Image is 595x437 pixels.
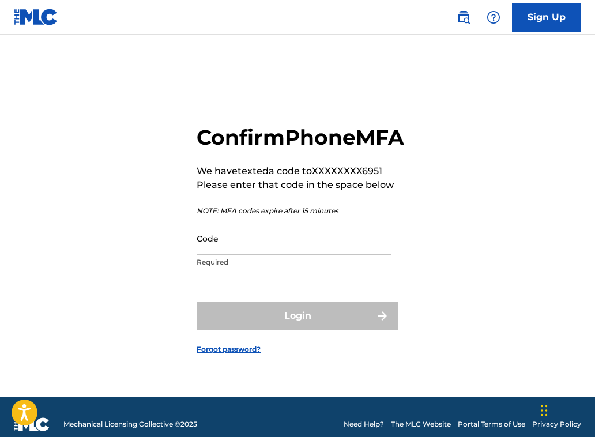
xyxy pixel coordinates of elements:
[452,6,475,29] a: Public Search
[458,419,525,430] a: Portal Terms of Use
[197,164,404,178] p: We have texted a code to XXXXXXXX6951
[197,178,404,192] p: Please enter that code in the space below
[197,257,391,268] p: Required
[14,417,50,431] img: logo
[197,125,404,150] h2: Confirm Phone MFA
[197,206,404,216] p: NOTE: MFA codes expire after 15 minutes
[197,344,261,355] a: Forgot password?
[537,382,595,437] iframe: Chat Widget
[391,419,451,430] a: The MLC Website
[541,393,548,428] div: Drag
[457,10,470,24] img: search
[63,419,197,430] span: Mechanical Licensing Collective © 2025
[512,3,581,32] a: Sign Up
[482,6,505,29] div: Help
[14,9,58,25] img: MLC Logo
[532,419,581,430] a: Privacy Policy
[344,419,384,430] a: Need Help?
[487,10,500,24] img: help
